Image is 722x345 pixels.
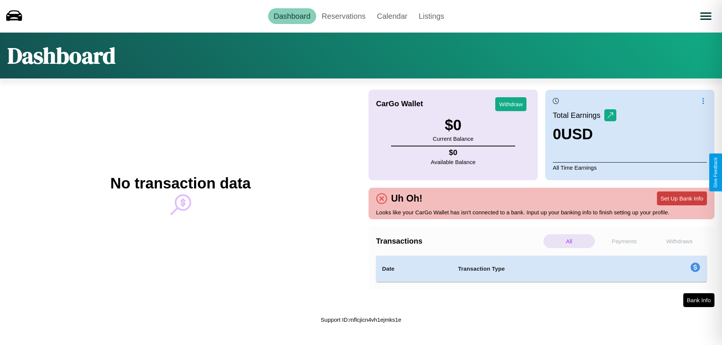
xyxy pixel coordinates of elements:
p: Withdraws [654,234,705,248]
h4: Transaction Type [458,264,629,273]
button: Open menu [695,6,716,27]
p: All [543,234,595,248]
a: Calendar [371,8,413,24]
h3: $ 0 [433,117,473,134]
a: Reservations [316,8,372,24]
h1: Dashboard [8,40,115,71]
h2: No transaction data [110,175,250,192]
p: Looks like your CarGo Wallet has isn't connected to a bank. Input up your banking info to finish ... [376,207,707,217]
button: Set Up Bank Info [657,191,707,205]
button: Withdraw [495,97,526,111]
table: simple table [376,256,707,282]
p: Support ID: mflcjicn4vh1ejmks1e [321,315,401,325]
div: Give Feedback [713,157,718,188]
h4: Uh Oh! [387,193,426,204]
p: Current Balance [433,134,473,144]
p: All Time Earnings [553,162,707,173]
h4: Transactions [376,237,541,246]
h4: CarGo Wallet [376,99,423,108]
p: Available Balance [431,157,476,167]
a: Dashboard [268,8,316,24]
h4: $ 0 [431,148,476,157]
a: Listings [413,8,450,24]
h3: 0 USD [553,126,616,143]
button: Bank Info [683,293,714,307]
p: Payments [599,234,650,248]
p: Total Earnings [553,108,604,122]
h4: Date [382,264,446,273]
